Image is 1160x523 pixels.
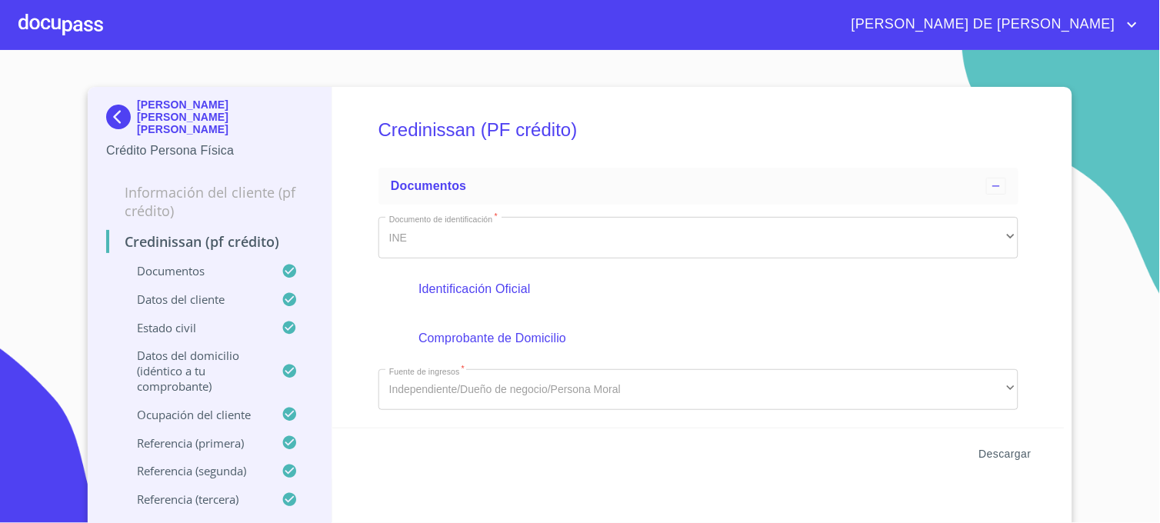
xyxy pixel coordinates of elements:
p: Datos del cliente [106,291,282,307]
button: Descargar [973,440,1038,468]
p: Información del cliente (PF crédito) [106,183,313,220]
p: Identificación Oficial [418,280,978,298]
p: Ocupación del Cliente [106,407,282,422]
span: Documentos [391,179,466,192]
h5: Credinissan (PF crédito) [378,98,1018,162]
p: Referencia (segunda) [106,463,282,478]
p: Estado Civil [106,320,282,335]
div: Independiente/Dueño de negocio/Persona Moral [378,369,1018,411]
p: Referencia (primera) [106,435,282,451]
p: Comprobante de Domicilio [418,329,978,348]
span: Descargar [979,445,1032,464]
img: Docupass spot blue [106,105,137,129]
p: Referencia (tercera) [106,491,282,507]
p: Credinissan (PF crédito) [106,232,313,251]
div: Documentos [378,168,1018,205]
p: [PERSON_NAME] [PERSON_NAME] [PERSON_NAME] [137,98,313,135]
div: [PERSON_NAME] [PERSON_NAME] [PERSON_NAME] [106,98,313,142]
div: INE [378,217,1018,258]
p: Documentos [106,263,282,278]
span: [PERSON_NAME] DE [PERSON_NAME] [840,12,1123,37]
button: account of current user [840,12,1142,37]
p: Crédito Persona Física [106,142,313,160]
p: Datos del domicilio (idéntico a tu comprobante) [106,348,282,394]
